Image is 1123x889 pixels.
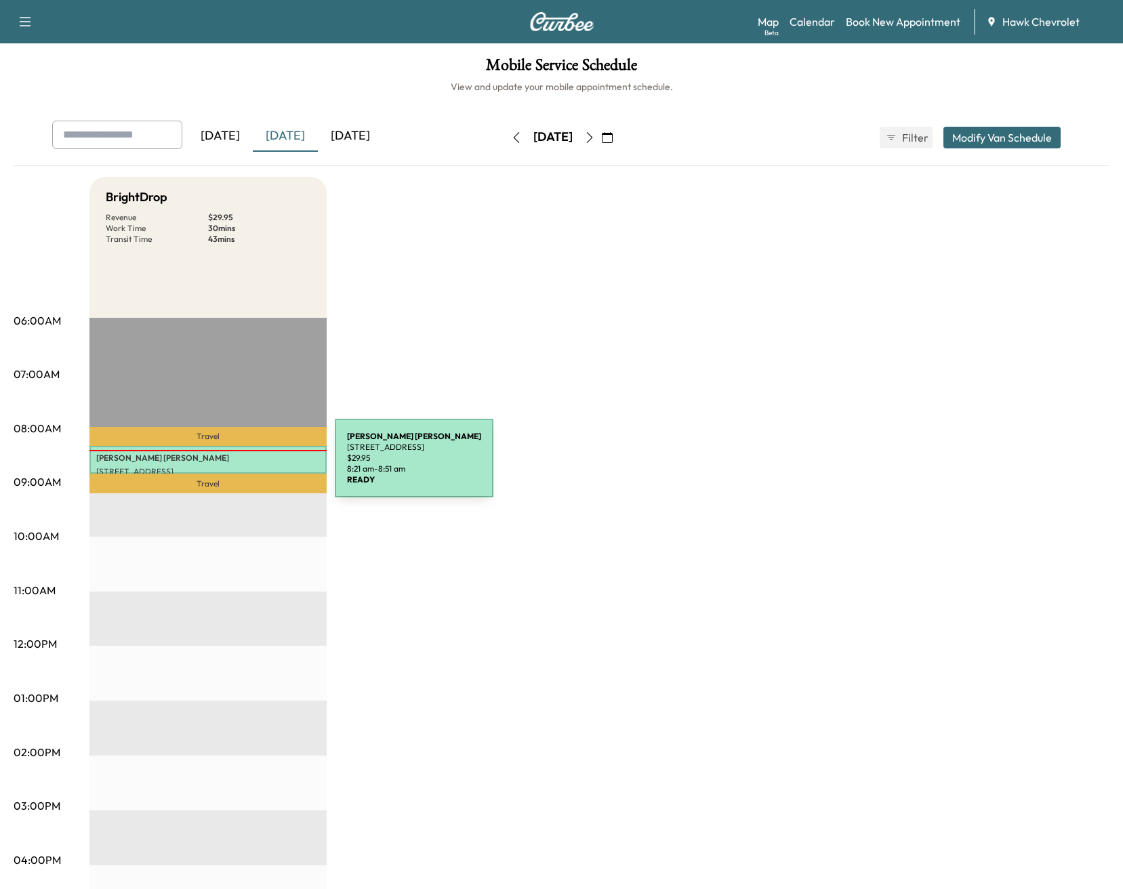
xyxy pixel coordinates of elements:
p: 06:00AM [14,312,61,329]
p: 09:00AM [14,474,61,490]
span: Filter [902,129,926,146]
p: $ 29.95 [208,212,310,223]
p: 04:00PM [14,852,61,868]
p: Revenue [106,212,208,223]
a: Book New Appointment [846,14,960,30]
p: [STREET_ADDRESS] [96,466,320,477]
p: Travel [89,474,327,494]
button: Modify Van Schedule [943,127,1061,148]
p: Work Time [106,223,208,234]
span: Hawk Chevrolet [1002,14,1080,30]
p: 30 mins [208,223,310,234]
h1: Mobile Service Schedule [14,57,1109,80]
a: Calendar [790,14,835,30]
p: 03:00PM [14,798,60,814]
p: Transit Time [106,234,208,245]
div: [DATE] [253,121,318,152]
div: [DATE] [318,121,383,152]
img: Curbee Logo [529,12,594,31]
p: [PERSON_NAME] [PERSON_NAME] [96,453,320,463]
h6: View and update your mobile appointment schedule. [14,80,1109,94]
p: Travel [89,427,327,446]
p: 11:00AM [14,582,56,598]
div: [DATE] [188,121,253,152]
p: 12:00PM [14,636,57,652]
p: 07:00AM [14,366,60,382]
p: 01:00PM [14,690,58,706]
h5: BrightDrop [106,188,167,207]
div: Beta [764,28,779,38]
button: Filter [880,127,933,148]
p: 10:00AM [14,528,59,544]
p: 08:00AM [14,420,61,436]
p: 43 mins [208,234,310,245]
a: MapBeta [758,14,779,30]
div: [DATE] [533,129,573,146]
p: 02:00PM [14,744,60,760]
